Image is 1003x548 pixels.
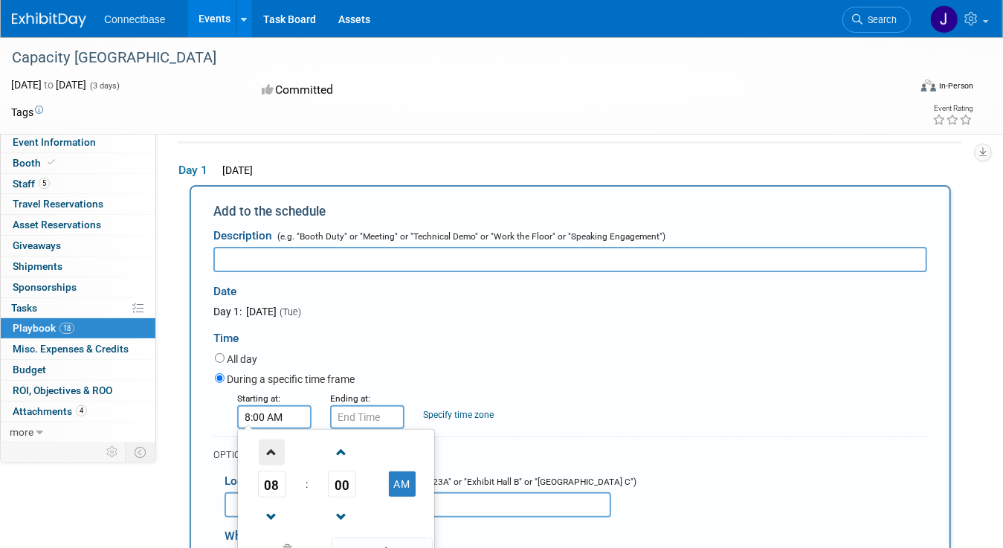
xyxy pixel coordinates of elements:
[1,402,155,422] a: Attachments4
[42,79,56,91] span: to
[88,81,120,91] span: (3 days)
[328,433,356,471] a: Increment Minute
[1,318,155,338] a: Playbook18
[842,7,911,33] a: Search
[126,442,156,462] td: Toggle Event Tabs
[39,178,50,189] span: 5
[48,158,55,167] i: Booth reservation complete
[104,13,166,25] span: Connectbase
[13,384,112,396] span: ROI, Objectives & ROO
[1,381,155,401] a: ROI, Objectives & ROO
[227,372,355,387] label: During a specific time frame
[258,433,286,471] a: Increment Hour
[12,13,86,28] img: ExhibitDay
[303,471,311,497] td: :
[13,405,87,417] span: Attachments
[218,164,253,176] span: [DATE]
[862,14,897,25] span: Search
[1,277,155,297] a: Sponsorships
[1,257,155,277] a: Shipments
[213,319,927,350] div: Time
[237,393,280,404] small: Starting at:
[274,231,665,242] span: (e.g. "Booth Duty" or "Meeting" or "Technical Demo" or "Work the Floor" or "Speaking Engagement")
[13,364,46,375] span: Budget
[1,422,155,442] a: more
[330,405,404,429] input: End Time
[257,77,563,103] div: Committed
[1,236,155,256] a: Giveaways
[1,132,155,152] a: Event Information
[13,178,50,190] span: Staff
[389,471,416,497] button: AM
[13,198,103,210] span: Travel Reservations
[938,80,973,91] div: In-Person
[59,323,74,334] span: 18
[328,471,356,497] span: Pick Minute
[258,471,286,497] span: Pick Hour
[932,105,973,112] div: Event Rating
[271,477,636,487] span: (e.g. "Exhibit Booth" or "Meeting Room 123A" or "Exhibit Hall B" or "[GEOGRAPHIC_DATA] C")
[244,306,277,317] span: [DATE]
[8,6,681,21] body: Rich Text Area. Press ALT-0 for help.
[11,79,86,91] span: [DATE] [DATE]
[1,339,155,359] a: Misc. Expenses & Credits
[213,448,927,462] div: OPTIONAL DETAILS:
[237,405,312,429] input: Start Time
[258,497,286,535] a: Decrement Hour
[423,410,494,420] a: Specify time zone
[10,426,33,438] span: more
[1,194,155,214] a: Travel Reservations
[330,393,370,404] small: Ending at:
[225,474,269,488] span: Location
[831,77,973,100] div: Event Format
[921,80,936,91] img: Format-Inperson.png
[1,360,155,380] a: Budget
[13,239,61,251] span: Giveaways
[13,136,96,148] span: Event Information
[328,497,356,535] a: Decrement Minute
[11,302,37,314] span: Tasks
[213,306,242,317] span: Day 1:
[13,157,58,169] span: Booth
[13,219,101,231] span: Asset Reservations
[1,153,155,173] a: Booth
[13,343,129,355] span: Misc. Expenses & Credits
[213,272,498,304] div: Date
[7,45,891,71] div: Capacity [GEOGRAPHIC_DATA]
[225,521,927,546] div: Who's involved?
[279,306,301,317] span: (Tue)
[213,229,272,242] span: Description
[227,352,257,367] label: All day
[1,215,155,235] a: Asset Reservations
[1,174,155,194] a: Staff5
[11,105,43,120] td: Tags
[1,298,155,318] a: Tasks
[13,260,62,272] span: Shipments
[178,162,216,178] span: Day 1
[76,405,87,416] span: 4
[930,5,958,33] img: John Giblin
[13,281,77,293] span: Sponsorships
[213,202,927,220] div: Add to the schedule
[13,322,74,334] span: Playbook
[100,442,126,462] td: Personalize Event Tab Strip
